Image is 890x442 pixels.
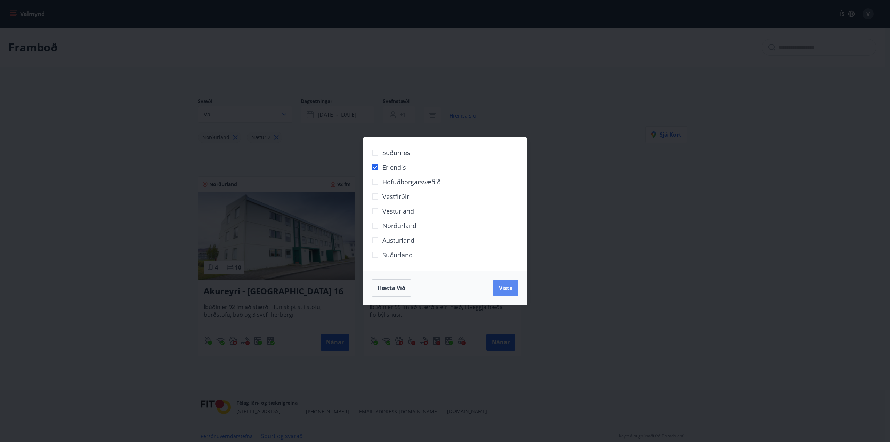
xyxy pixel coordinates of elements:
[382,250,413,259] span: Suðurland
[382,177,441,186] span: Höfuðborgarsvæðið
[382,221,416,230] span: Norðurland
[382,163,406,172] span: Erlendis
[499,284,513,292] span: Vista
[378,284,405,292] span: Hætta við
[493,280,518,296] button: Vista
[382,207,414,216] span: Vesturland
[372,279,411,297] button: Hætta við
[382,192,409,201] span: Vestfirðir
[382,236,414,245] span: Austurland
[382,148,410,157] span: Suðurnes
